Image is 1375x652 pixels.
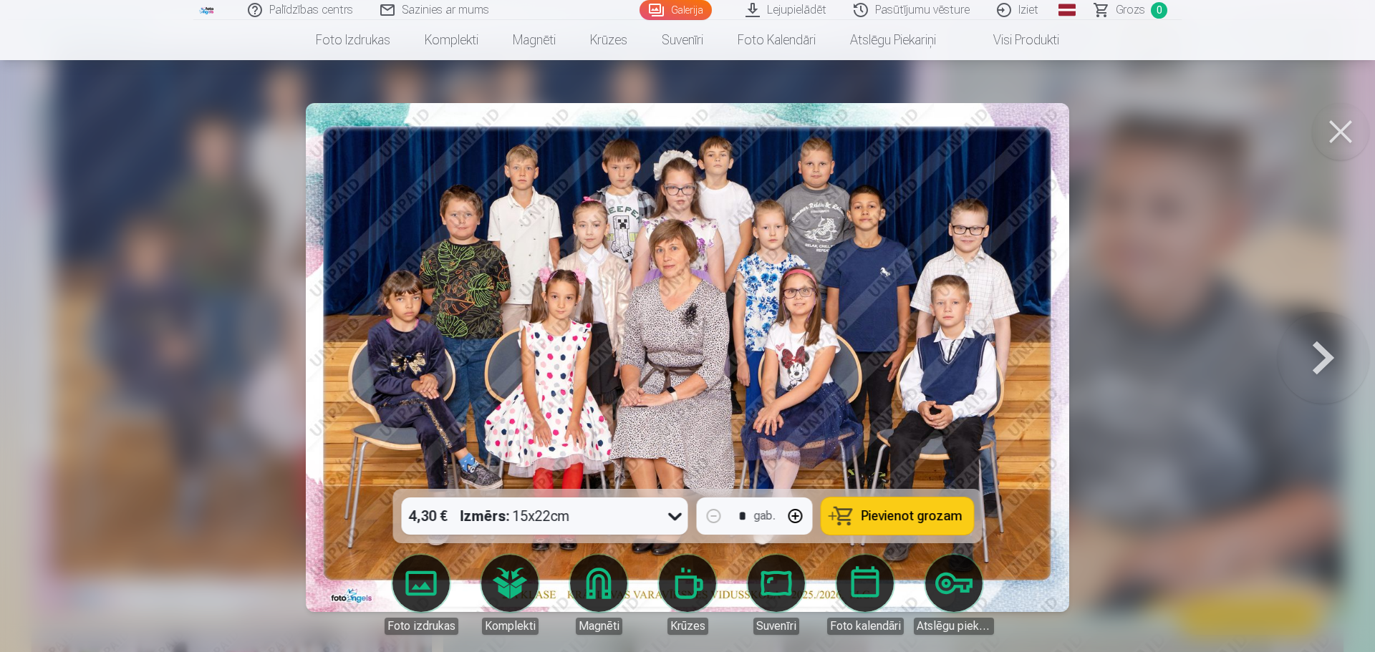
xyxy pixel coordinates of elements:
span: Pievienot grozam [862,510,962,522]
a: Atslēgu piekariņi [914,555,994,635]
strong: Izmērs : [460,506,510,526]
div: Suvenīri [753,618,799,635]
a: Magnēti [496,20,573,60]
a: Atslēgu piekariņi [833,20,953,60]
a: Foto izdrukas [381,555,461,635]
a: Foto izdrukas [299,20,407,60]
div: 4,30 € [402,497,455,535]
div: Atslēgu piekariņi [914,618,994,635]
div: 15x22cm [460,497,570,535]
div: Foto izdrukas [385,618,458,635]
a: Visi produkti [953,20,1076,60]
button: Pievienot grozam [821,497,974,535]
a: Krūzes [647,555,728,635]
a: Krūzes [573,20,645,60]
a: Suvenīri [736,555,816,635]
a: Magnēti [559,555,639,635]
div: Komplekti [482,618,539,635]
img: /fa1 [199,6,215,14]
a: Komplekti [407,20,496,60]
span: 0 [1151,2,1167,19]
a: Suvenīri [645,20,720,60]
div: Foto kalendāri [827,618,904,635]
div: Krūzes [667,618,708,635]
a: Foto kalendāri [720,20,833,60]
div: Magnēti [576,618,622,635]
a: Foto kalendāri [825,555,905,635]
a: Komplekti [470,555,550,635]
div: gab. [754,507,776,525]
span: Grozs [1116,1,1145,19]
